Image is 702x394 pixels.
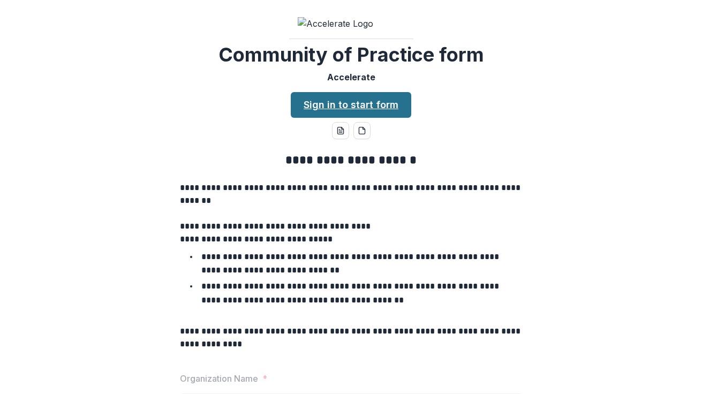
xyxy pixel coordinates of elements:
[332,122,349,139] button: word-download
[291,92,411,118] a: Sign in to start form
[180,372,258,385] p: Organization Name
[353,122,371,139] button: pdf-download
[218,43,484,66] h2: Community of Practice form
[298,17,405,30] img: Accelerate Logo
[327,71,375,84] p: Accelerate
